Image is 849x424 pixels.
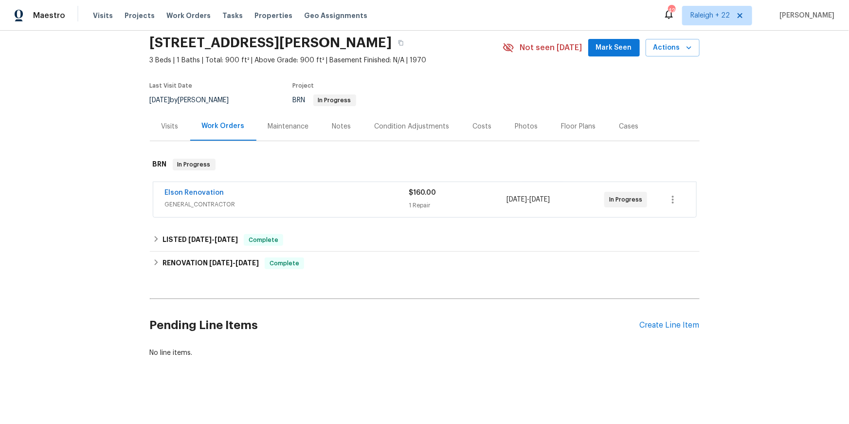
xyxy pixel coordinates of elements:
[653,42,692,54] span: Actions
[375,122,450,131] div: Condition Adjustments
[304,11,367,20] span: Geo Assignments
[314,97,355,103] span: In Progress
[209,259,259,266] span: -
[332,122,351,131] div: Notes
[162,122,179,131] div: Visits
[293,97,356,104] span: BRN
[33,11,65,20] span: Maestro
[174,160,215,169] span: In Progress
[506,196,527,203] span: [DATE]
[473,122,492,131] div: Costs
[392,34,410,52] button: Copy Address
[125,11,155,20] span: Projects
[150,348,700,358] div: No line items.
[690,11,730,20] span: Raleigh + 22
[668,6,675,16] div: 421
[293,83,314,89] span: Project
[150,97,170,104] span: [DATE]
[153,159,167,170] h6: BRN
[609,195,646,204] span: In Progress
[619,122,639,131] div: Cases
[640,321,700,330] div: Create Line Item
[165,189,224,196] a: Elson Renovation
[150,149,700,180] div: BRN In Progress
[506,195,550,204] span: -
[596,42,632,54] span: Mark Seen
[588,39,640,57] button: Mark Seen
[209,259,233,266] span: [DATE]
[150,83,193,89] span: Last Visit Date
[93,11,113,20] span: Visits
[776,11,834,20] span: [PERSON_NAME]
[646,39,700,57] button: Actions
[409,189,436,196] span: $160.00
[561,122,596,131] div: Floor Plans
[235,259,259,266] span: [DATE]
[202,121,245,131] div: Work Orders
[150,228,700,252] div: LISTED [DATE]-[DATE]Complete
[515,122,538,131] div: Photos
[529,196,550,203] span: [DATE]
[150,55,503,65] span: 3 Beds | 1 Baths | Total: 900 ft² | Above Grade: 900 ft² | Basement Finished: N/A | 1970
[222,12,243,19] span: Tasks
[268,122,309,131] div: Maintenance
[215,236,238,243] span: [DATE]
[166,11,211,20] span: Work Orders
[163,258,259,269] h6: RENOVATION
[188,236,238,243] span: -
[245,235,282,245] span: Complete
[150,252,700,275] div: RENOVATION [DATE]-[DATE]Complete
[520,43,582,53] span: Not seen [DATE]
[150,94,241,106] div: by [PERSON_NAME]
[266,258,303,268] span: Complete
[188,236,212,243] span: [DATE]
[163,234,238,246] h6: LISTED
[409,201,507,210] div: 1 Repair
[150,38,392,48] h2: [STREET_ADDRESS][PERSON_NAME]
[254,11,292,20] span: Properties
[165,200,409,209] span: GENERAL_CONTRACTOR
[150,303,640,348] h2: Pending Line Items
